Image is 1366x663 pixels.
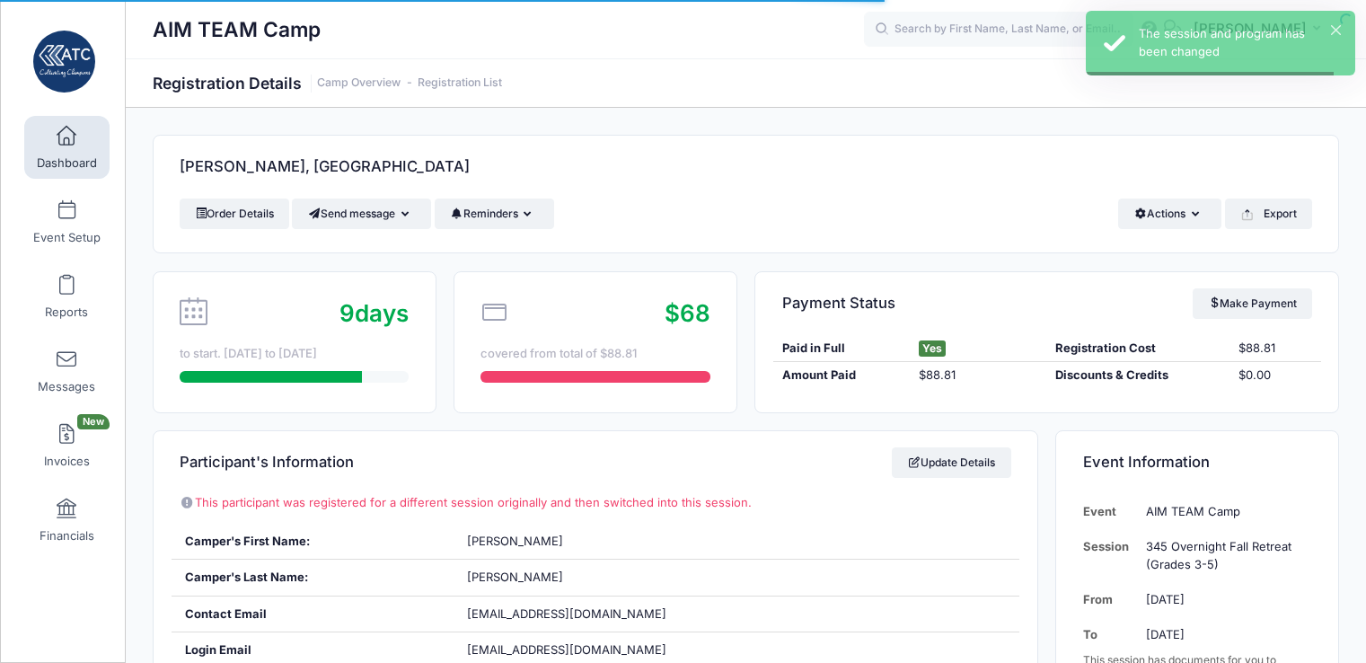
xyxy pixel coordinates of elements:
div: Amount Paid [773,367,910,385]
td: 345 Overnight Fall Retreat (Grades 3-5) [1137,529,1311,582]
a: AIM TEAM Camp [1,19,127,104]
div: $88.81 [910,367,1046,385]
h4: Event Information [1083,438,1210,489]
div: covered from total of $88.81 [480,345,709,363]
h4: Payment Status [782,278,895,329]
div: Discounts & Credits [1047,367,1229,385]
h4: Participant's Information [180,438,354,489]
div: Contact Email [172,597,454,632]
button: Export [1225,199,1312,229]
td: [DATE] [1137,582,1311,617]
a: Reports [24,265,110,328]
a: Order Details [180,199,289,229]
div: Registration Cost [1047,340,1229,358]
button: × [1331,25,1341,35]
span: Reports [45,305,88,320]
td: [DATE] [1137,617,1311,652]
div: The session and program has been changed [1139,25,1341,60]
h1: AIM TEAM Camp [153,9,321,50]
span: Event Setup [33,230,101,245]
a: Update Details [892,447,1011,478]
div: Camper's Last Name: [172,560,454,596]
a: Registration List [418,76,502,90]
span: [PERSON_NAME] [467,534,563,548]
button: Reminders [435,199,554,229]
button: Send message [292,199,431,229]
span: [PERSON_NAME] [467,570,563,584]
span: [EMAIL_ADDRESS][DOMAIN_NAME] [467,606,666,621]
td: AIM TEAM Camp [1137,494,1311,529]
span: Yes [919,340,946,357]
h1: Registration Details [153,74,502,93]
span: 9 [339,299,355,327]
span: Dashboard [37,155,97,171]
div: to start. [DATE] to [DATE] [180,345,409,363]
span: Invoices [44,454,90,469]
div: $0.00 [1229,367,1321,385]
div: $88.81 [1229,340,1321,358]
a: Messages [24,340,110,402]
p: This participant was registered for a different session originally and then switched into this se... [180,494,1010,512]
td: To [1083,617,1138,652]
span: $68 [665,299,710,327]
span: Financials [40,528,94,544]
span: [EMAIL_ADDRESS][DOMAIN_NAME] [467,641,692,659]
a: Make Payment [1193,288,1312,319]
a: Event Setup [24,190,110,253]
div: days [339,296,409,331]
td: Event [1083,494,1138,529]
a: Financials [24,489,110,552]
a: Camp Overview [317,76,401,90]
span: New [77,414,110,429]
span: Messages [38,379,95,394]
a: Dashboard [24,116,110,179]
div: Camper's First Name: [172,524,454,560]
div: Paid in Full [773,340,910,358]
button: [PERSON_NAME] [1182,9,1339,50]
a: InvoicesNew [24,414,110,477]
button: Actions [1118,199,1221,229]
td: Session [1083,529,1138,582]
td: From [1083,582,1138,617]
input: Search by First Name, Last Name, or Email... [864,12,1133,48]
h4: [PERSON_NAME], [GEOGRAPHIC_DATA] [180,142,470,193]
img: AIM TEAM Camp [31,28,98,95]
